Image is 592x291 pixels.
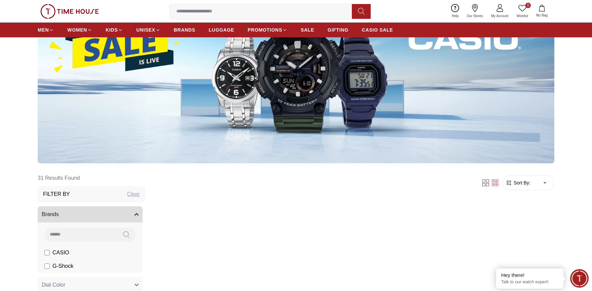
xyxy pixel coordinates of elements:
[448,3,463,20] a: Help
[209,24,234,36] a: LUGGAGE
[52,249,69,257] span: CASIO
[501,272,558,279] div: Hey there!
[533,13,550,18] span: My Bag
[488,13,511,18] span: My Account
[513,3,532,20] a: 0Wishlist
[38,206,143,222] button: Brands
[127,190,140,198] div: Clear
[40,4,99,19] img: ...
[38,24,54,36] a: MEN
[43,190,70,198] h3: Filter By
[38,27,49,33] span: MEN
[506,179,530,186] button: Sort By:
[38,170,145,186] h6: 31 Results Found
[209,27,234,33] span: LUGGAGE
[248,27,282,33] span: PROMOTIONS
[67,24,92,36] a: WOMEN
[362,24,393,36] a: CASIO SALE
[136,24,160,36] a: UNISEX
[301,24,314,36] a: SALE
[328,27,348,33] span: GIFTING
[106,24,123,36] a: KIDS
[44,250,50,255] input: CASIO
[464,13,486,18] span: Our Stores
[532,3,552,19] button: My Bag
[512,179,530,186] span: Sort By:
[501,279,558,285] p: Talk to our watch expert!
[174,24,195,36] a: BRANDS
[463,3,487,20] a: Our Stores
[570,269,589,288] div: Chat Widget
[106,27,118,33] span: KIDS
[42,210,59,218] span: Brands
[525,3,531,8] span: 0
[449,13,461,18] span: Help
[362,27,393,33] span: CASIO SALE
[136,27,155,33] span: UNISEX
[174,27,195,33] span: BRANDS
[328,24,348,36] a: GIFTING
[248,24,287,36] a: PROMOTIONS
[514,13,531,18] span: Wishlist
[67,27,87,33] span: WOMEN
[44,263,50,269] input: G-Shock
[52,262,73,270] span: G-Shock
[301,27,314,33] span: SALE
[42,281,65,289] span: Dial Color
